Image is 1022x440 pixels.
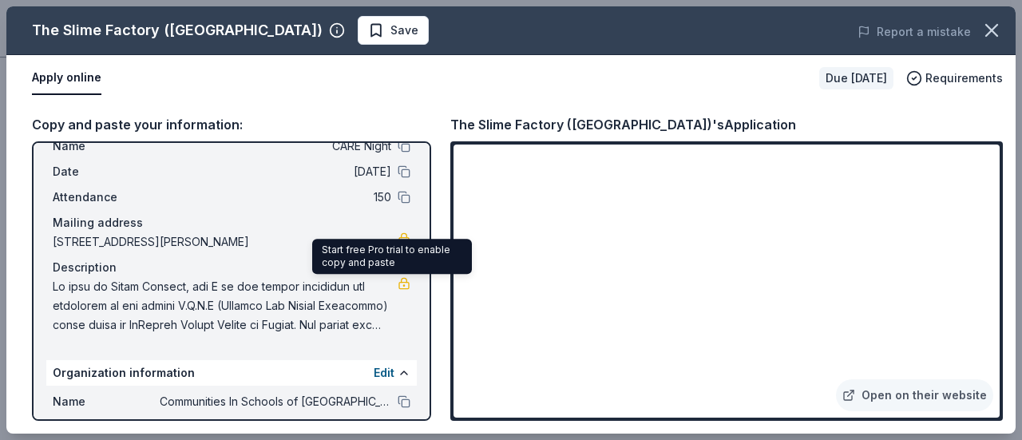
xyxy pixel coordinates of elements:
[358,16,429,45] button: Save
[906,69,1003,88] button: Requirements
[160,162,391,181] span: [DATE]
[53,418,160,437] span: Website
[819,67,893,89] div: Due [DATE]
[160,188,391,207] span: 150
[53,213,410,232] div: Mailing address
[836,379,993,411] a: Open on their website
[32,114,431,135] div: Copy and paste your information:
[53,258,410,277] div: Description
[450,114,796,135] div: The Slime Factory ([GEOGRAPHIC_DATA])'s Application
[46,360,417,386] div: Organization information
[53,277,398,335] span: Lo ipsu do Sitam Consect, adi E se doe tempor incididun utl etdolorem al eni admini V.Q.N.E (Ulla...
[374,363,394,383] button: Edit
[390,21,418,40] span: Save
[925,69,1003,88] span: Requirements
[160,392,391,411] span: Communities In Schools of [GEOGRAPHIC_DATA]
[312,239,472,274] div: Start free Pro trial to enable copy and paste
[53,137,160,156] span: Name
[32,18,323,43] div: The Slime Factory ([GEOGRAPHIC_DATA])
[160,418,391,437] span: [URL][DOMAIN_NAME]
[160,137,391,156] span: CARE Night
[53,188,160,207] span: Attendance
[32,61,101,95] button: Apply online
[53,232,398,252] span: [STREET_ADDRESS][PERSON_NAME]
[53,392,160,411] span: Name
[53,162,160,181] span: Date
[858,22,971,42] button: Report a mistake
